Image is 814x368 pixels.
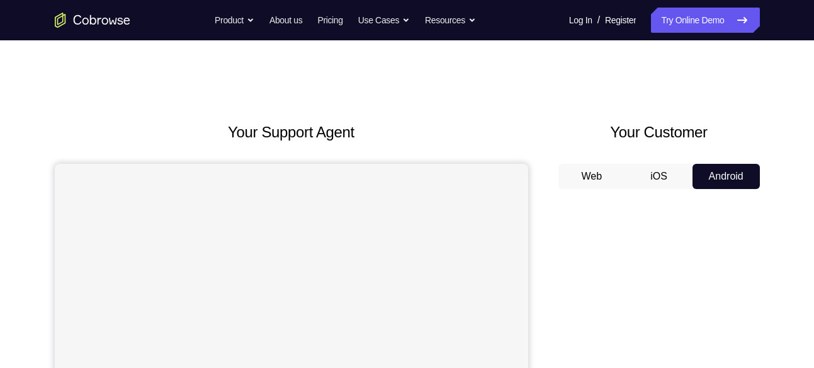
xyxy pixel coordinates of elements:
a: Try Online Demo [651,8,759,33]
a: Go to the home page [55,13,130,28]
button: Web [558,164,626,189]
h2: Your Customer [558,121,760,144]
a: Register [605,8,636,33]
button: Android [692,164,760,189]
a: About us [269,8,302,33]
a: Pricing [317,8,342,33]
button: iOS [625,164,692,189]
button: Resources [425,8,476,33]
button: Use Cases [358,8,410,33]
span: / [597,13,600,28]
h2: Your Support Agent [55,121,528,144]
a: Log In [569,8,592,33]
button: Product [215,8,254,33]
